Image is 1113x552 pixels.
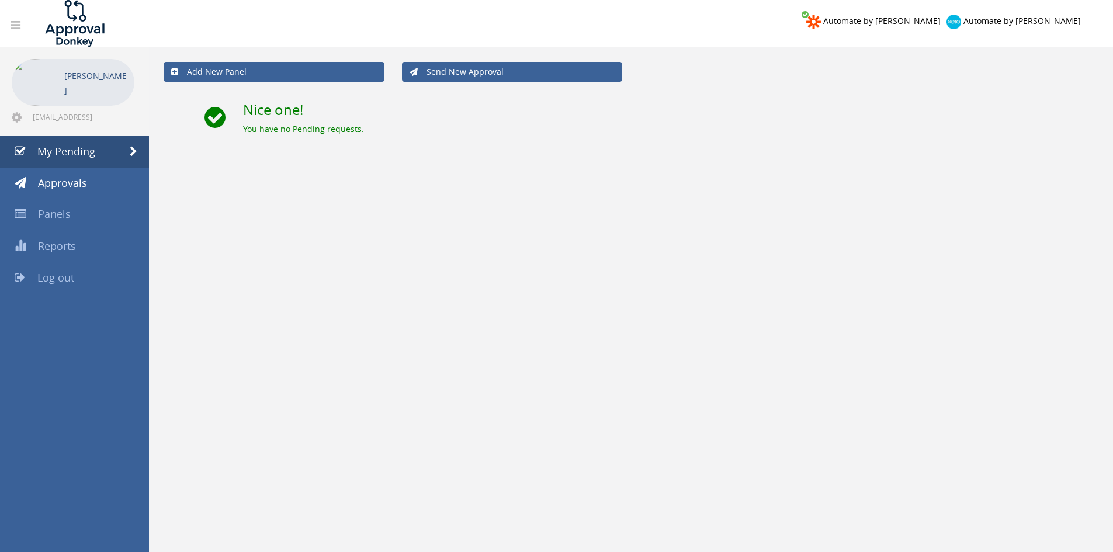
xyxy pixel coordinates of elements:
span: My Pending [37,144,95,158]
p: [PERSON_NAME] [64,68,129,98]
div: You have no Pending requests. [243,123,1098,135]
img: zapier-logomark.png [806,15,821,29]
a: Add New Panel [164,62,384,82]
img: xero-logo.png [946,15,961,29]
span: Log out [37,270,74,284]
span: Reports [38,239,76,253]
span: [EMAIL_ADDRESS][DOMAIN_NAME] [33,112,132,121]
h2: Nice one! [243,102,1098,117]
span: Approvals [38,176,87,190]
span: Panels [38,207,71,221]
a: Send New Approval [402,62,623,82]
span: Automate by [PERSON_NAME] [963,15,1081,26]
span: Automate by [PERSON_NAME] [823,15,941,26]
